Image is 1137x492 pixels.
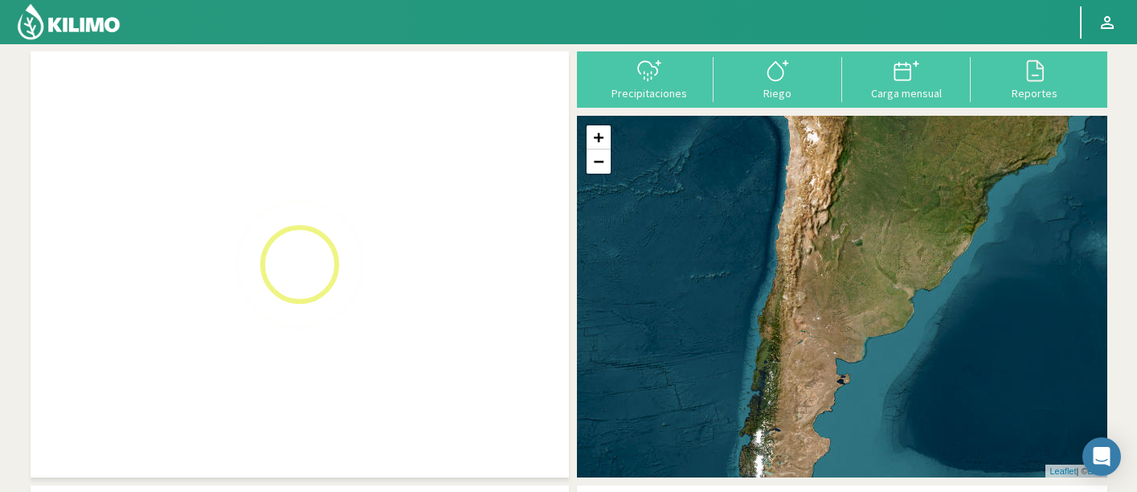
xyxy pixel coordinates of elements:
a: Zoom in [587,125,611,150]
a: Zoom out [587,150,611,174]
div: Precipitaciones [590,88,709,99]
a: Leaflet [1049,466,1076,476]
img: Loading... [219,184,380,345]
div: Open Intercom Messenger [1082,437,1121,476]
button: Carga mensual [842,57,971,100]
button: Riego [714,57,842,100]
img: Kilimo [16,2,121,41]
button: Reportes [971,57,1099,100]
button: Precipitaciones [585,57,714,100]
div: Riego [718,88,837,99]
div: | © [1045,465,1106,478]
div: Reportes [975,88,1094,99]
div: Carga mensual [847,88,966,99]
